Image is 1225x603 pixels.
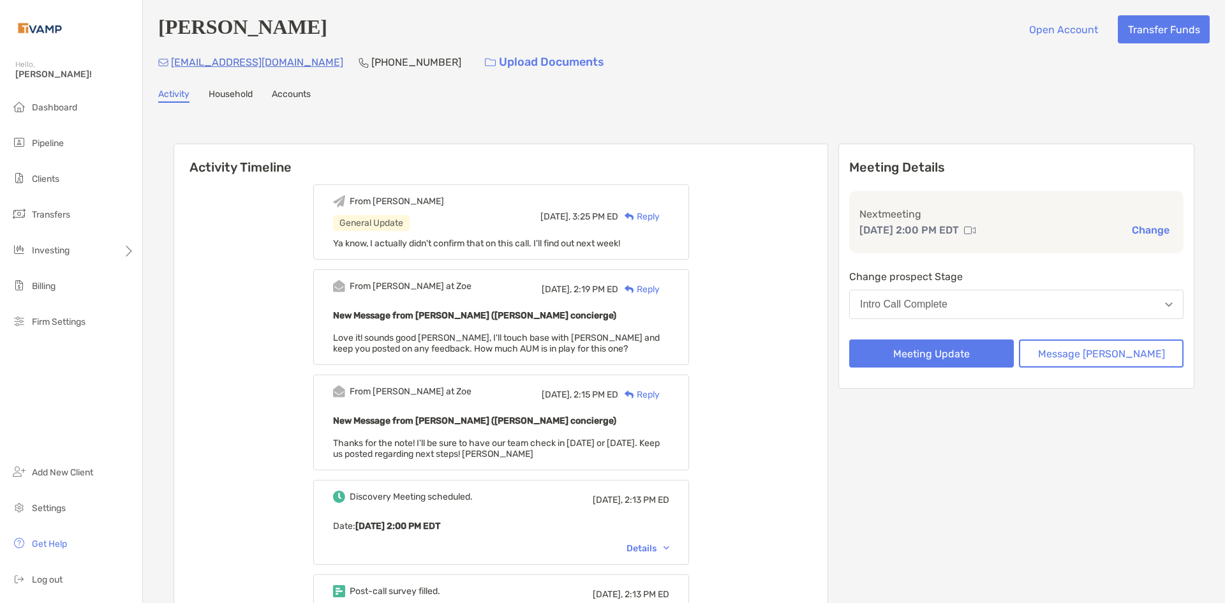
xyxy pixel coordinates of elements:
[333,438,660,459] span: Thanks for the note! I’ll be sure to have our team check in [DATE] or [DATE]. Keep us posted rega...
[333,215,410,231] div: General Update
[333,385,345,398] img: Event icon
[540,211,570,222] span: [DATE],
[333,310,616,321] b: New Message from [PERSON_NAME] ([PERSON_NAME] concierge)
[11,170,27,186] img: clients icon
[618,283,660,296] div: Reply
[11,206,27,221] img: transfers icon
[333,195,345,207] img: Event icon
[11,278,27,293] img: billing icon
[32,467,93,478] span: Add New Client
[477,48,612,76] a: Upload Documents
[849,290,1184,319] button: Intro Call Complete
[11,135,27,150] img: pipeline icon
[625,212,634,221] img: Reply icon
[174,144,828,175] h6: Activity Timeline
[209,89,253,103] a: Household
[350,196,444,207] div: From [PERSON_NAME]
[572,211,618,222] span: 3:25 PM ED
[542,389,572,400] span: [DATE],
[171,54,343,70] p: [EMAIL_ADDRESS][DOMAIN_NAME]
[593,495,623,505] span: [DATE],
[542,284,572,295] span: [DATE],
[849,339,1014,368] button: Meeting Update
[11,500,27,515] img: settings icon
[11,464,27,479] img: add_new_client icon
[11,99,27,114] img: dashboard icon
[625,589,669,600] span: 2:13 PM ED
[574,389,618,400] span: 2:15 PM ED
[333,518,669,534] p: Date :
[158,15,327,43] h4: [PERSON_NAME]
[664,546,669,550] img: Chevron icon
[574,284,618,295] span: 2:19 PM ED
[355,521,440,532] b: [DATE] 2:00 PM EDT
[32,245,70,256] span: Investing
[1165,302,1173,307] img: Open dropdown arrow
[625,495,669,505] span: 2:13 PM ED
[618,388,660,401] div: Reply
[32,503,66,514] span: Settings
[625,391,634,399] img: Reply icon
[333,585,345,597] img: Event icon
[32,209,70,220] span: Transfers
[1118,15,1210,43] button: Transfer Funds
[627,543,669,554] div: Details
[859,206,1173,222] p: Next meeting
[11,571,27,586] img: logout icon
[849,160,1184,175] p: Meeting Details
[32,102,77,113] span: Dashboard
[593,589,623,600] span: [DATE],
[272,89,311,103] a: Accounts
[333,238,620,249] span: Ya know, I actually didn't confirm that on this call. I'll find out next week!
[350,281,471,292] div: From [PERSON_NAME] at Zoe
[15,5,64,51] img: Zoe Logo
[32,281,56,292] span: Billing
[350,491,473,502] div: Discovery Meeting scheduled.
[333,415,616,426] b: New Message from [PERSON_NAME] ([PERSON_NAME] concierge)
[859,222,959,238] p: [DATE] 2:00 PM EDT
[350,386,471,397] div: From [PERSON_NAME] at Zoe
[32,316,85,327] span: Firm Settings
[964,225,976,235] img: communication type
[158,89,189,103] a: Activity
[333,280,345,292] img: Event icon
[849,269,1184,285] p: Change prospect Stage
[11,535,27,551] img: get-help icon
[625,285,634,294] img: Reply icon
[158,59,168,66] img: Email Icon
[11,313,27,329] img: firm-settings icon
[32,138,64,149] span: Pipeline
[371,54,461,70] p: [PHONE_NUMBER]
[1019,15,1108,43] button: Open Account
[333,332,660,354] span: Love it! sounds good [PERSON_NAME], I'll touch base with [PERSON_NAME] and keep you posted on any...
[32,574,63,585] span: Log out
[32,539,67,549] span: Get Help
[15,69,135,80] span: [PERSON_NAME]!
[1128,223,1173,237] button: Change
[350,586,440,597] div: Post-call survey filled.
[11,242,27,257] img: investing icon
[860,299,947,310] div: Intro Call Complete
[359,57,369,68] img: Phone Icon
[618,210,660,223] div: Reply
[333,491,345,503] img: Event icon
[32,174,59,184] span: Clients
[1019,339,1184,368] button: Message [PERSON_NAME]
[485,58,496,67] img: button icon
